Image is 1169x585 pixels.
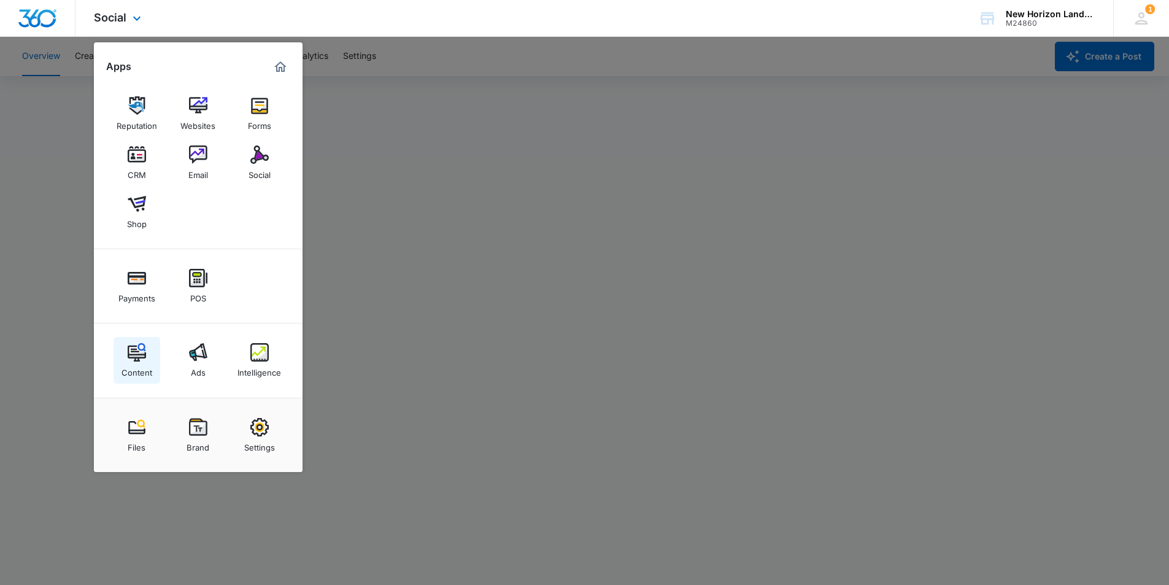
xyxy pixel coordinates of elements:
h2: Apps [106,61,131,72]
a: Payments [114,263,160,309]
div: Brand [187,436,209,452]
a: Intelligence [236,337,283,384]
div: Intelligence [237,362,281,378]
div: Content [122,362,152,378]
div: Email [188,164,208,180]
div: Payments [118,287,155,303]
a: Marketing 360® Dashboard [271,57,290,77]
a: CRM [114,139,160,186]
a: Reputation [114,90,160,137]
a: Email [175,139,222,186]
a: Brand [175,412,222,459]
div: Settings [244,436,275,452]
div: Websites [180,115,215,131]
div: Shop [127,213,147,229]
span: Social [94,11,126,24]
div: Social [249,164,271,180]
div: Files [128,436,145,452]
a: Files [114,412,160,459]
a: Shop [114,188,160,235]
a: Content [114,337,160,384]
div: account id [1006,19,1095,28]
div: Forms [248,115,271,131]
div: POS [190,287,206,303]
a: Social [236,139,283,186]
div: notifications count [1145,4,1155,14]
div: Reputation [117,115,157,131]
a: Forms [236,90,283,137]
a: Settings [236,412,283,459]
div: Ads [191,362,206,378]
div: CRM [128,164,146,180]
a: Ads [175,337,222,384]
div: account name [1006,9,1095,19]
a: POS [175,263,222,309]
a: Websites [175,90,222,137]
span: 1 [1145,4,1155,14]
